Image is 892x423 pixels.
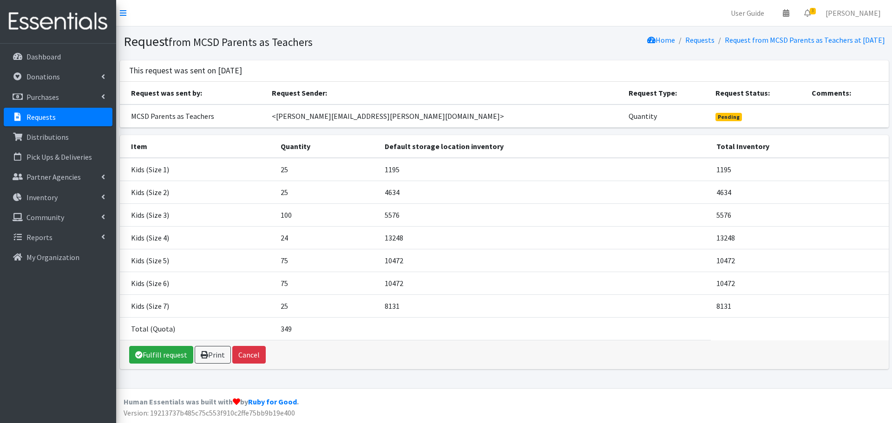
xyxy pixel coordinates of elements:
[623,104,710,128] td: Quantity
[120,82,266,104] th: Request was sent by:
[711,203,889,226] td: 5576
[195,346,231,364] a: Print
[26,72,60,81] p: Donations
[120,104,266,128] td: MCSD Parents as Teachers
[26,112,56,122] p: Requests
[120,203,275,226] td: Kids (Size 3)
[715,113,742,121] span: Pending
[124,33,501,50] h1: Request
[379,203,711,226] td: 5576
[379,181,711,203] td: 4634
[810,8,816,14] span: 3
[4,67,112,86] a: Donations
[797,4,818,22] a: 3
[806,82,888,104] th: Comments:
[4,108,112,126] a: Requests
[4,208,112,227] a: Community
[4,128,112,146] a: Distributions
[169,35,313,49] small: from MCSD Parents as Teachers
[26,233,52,242] p: Reports
[711,158,889,181] td: 1195
[275,317,379,340] td: 349
[4,47,112,66] a: Dashboard
[120,272,275,294] td: Kids (Size 6)
[4,188,112,207] a: Inventory
[248,397,297,406] a: Ruby for Good
[379,249,711,272] td: 10472
[725,35,885,45] a: Request from MCSD Parents as Teachers at [DATE]
[275,294,379,317] td: 25
[275,203,379,226] td: 100
[4,148,112,166] a: Pick Ups & Deliveries
[379,226,711,249] td: 13248
[275,158,379,181] td: 25
[275,226,379,249] td: 24
[26,213,64,222] p: Community
[129,346,193,364] a: Fulfill request
[129,66,242,76] h3: This request was sent on [DATE]
[124,408,295,417] span: Version: 19213737b485c75c553f910c2ffe75bb9b19e400
[120,135,275,158] th: Item
[26,193,58,202] p: Inventory
[685,35,715,45] a: Requests
[379,294,711,317] td: 8131
[711,272,889,294] td: 10472
[124,397,299,406] strong: Human Essentials was built with by .
[711,249,889,272] td: 10472
[120,249,275,272] td: Kids (Size 5)
[275,272,379,294] td: 75
[379,272,711,294] td: 10472
[26,253,79,262] p: My Organization
[710,82,806,104] th: Request Status:
[266,82,623,104] th: Request Sender:
[266,104,623,128] td: <[PERSON_NAME][EMAIL_ADDRESS][PERSON_NAME][DOMAIN_NAME]>
[26,132,69,142] p: Distributions
[711,181,889,203] td: 4634
[723,4,772,22] a: User Guide
[26,52,61,61] p: Dashboard
[120,294,275,317] td: Kids (Size 7)
[275,135,379,158] th: Quantity
[818,4,888,22] a: [PERSON_NAME]
[120,226,275,249] td: Kids (Size 4)
[4,168,112,186] a: Partner Agencies
[711,294,889,317] td: 8131
[379,135,711,158] th: Default storage location inventory
[120,181,275,203] td: Kids (Size 2)
[4,88,112,106] a: Purchases
[647,35,675,45] a: Home
[4,248,112,267] a: My Organization
[711,226,889,249] td: 13248
[232,346,266,364] button: Cancel
[4,6,112,37] img: HumanEssentials
[275,249,379,272] td: 75
[711,135,889,158] th: Total Inventory
[4,228,112,247] a: Reports
[623,82,710,104] th: Request Type:
[26,92,59,102] p: Purchases
[379,158,711,181] td: 1195
[275,181,379,203] td: 25
[120,158,275,181] td: Kids (Size 1)
[120,317,275,340] td: Total (Quota)
[26,152,92,162] p: Pick Ups & Deliveries
[26,172,81,182] p: Partner Agencies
